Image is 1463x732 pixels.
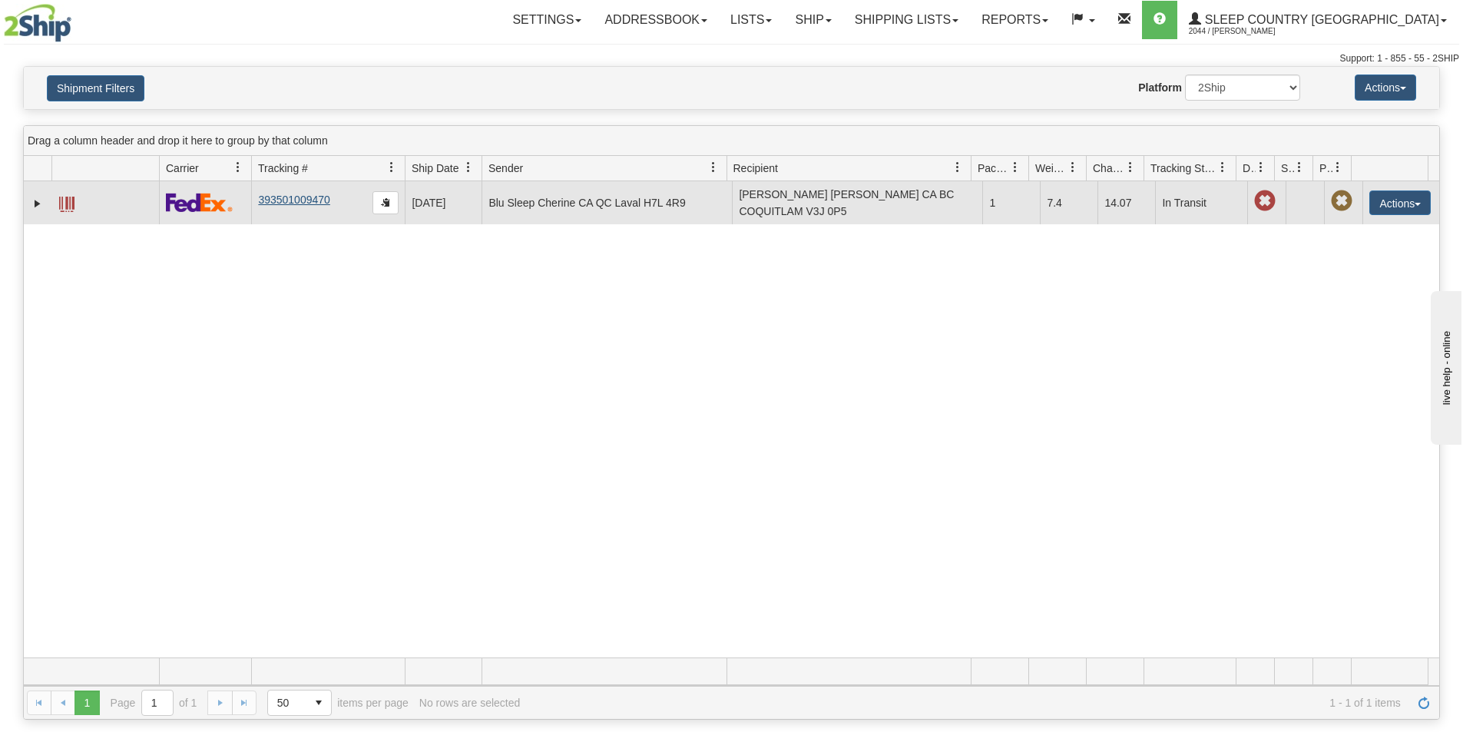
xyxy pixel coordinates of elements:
[1319,161,1332,176] span: Pickup Status
[1331,190,1352,212] span: Pickup Not Assigned
[1093,161,1125,176] span: Charge
[1097,181,1155,224] td: 14.07
[593,1,719,39] a: Addressbook
[405,181,482,224] td: [DATE]
[4,52,1459,65] div: Support: 1 - 855 - 55 - 2SHIP
[166,193,233,212] img: 2 - FedEx Express®
[74,691,99,715] span: Page 1
[4,4,71,42] img: logo2044.jpg
[1248,154,1274,181] a: Delivery Status filter column settings
[1210,154,1236,181] a: Tracking Status filter column settings
[970,1,1060,39] a: Reports
[142,691,173,715] input: Page 1
[1254,190,1276,212] span: Late
[1060,154,1086,181] a: Weight filter column settings
[1117,154,1144,181] a: Charge filter column settings
[1155,181,1247,224] td: In Transit
[1040,181,1097,224] td: 7.4
[1428,287,1461,444] iframe: chat widget
[1002,154,1028,181] a: Packages filter column settings
[379,154,405,181] a: Tracking # filter column settings
[733,161,778,176] span: Recipient
[1355,75,1416,101] button: Actions
[258,161,308,176] span: Tracking #
[225,154,251,181] a: Carrier filter column settings
[59,190,74,214] a: Label
[267,690,409,716] span: items per page
[978,161,1010,176] span: Packages
[1243,161,1256,176] span: Delivery Status
[732,181,982,224] td: [PERSON_NAME] [PERSON_NAME] CA BC COQUITLAM V3J 0P5
[24,126,1439,156] div: grid grouping header
[1189,24,1304,39] span: 2044 / [PERSON_NAME]
[719,1,783,39] a: Lists
[1150,161,1217,176] span: Tracking Status
[1281,161,1294,176] span: Shipment Issues
[783,1,842,39] a: Ship
[982,181,1040,224] td: 1
[111,690,197,716] span: Page of 1
[419,697,521,709] div: No rows are selected
[1177,1,1458,39] a: Sleep Country [GEOGRAPHIC_DATA] 2044 / [PERSON_NAME]
[1138,80,1182,95] label: Platform
[488,161,523,176] span: Sender
[30,196,45,211] a: Expand
[166,161,199,176] span: Carrier
[700,154,727,181] a: Sender filter column settings
[372,191,399,214] button: Copy to clipboard
[482,181,732,224] td: Blu Sleep Cherine CA QC Laval H7L 4R9
[267,690,332,716] span: Page sizes drop down
[258,194,329,206] a: 393501009470
[531,697,1401,709] span: 1 - 1 of 1 items
[1201,13,1439,26] span: Sleep Country [GEOGRAPHIC_DATA]
[843,1,970,39] a: Shipping lists
[306,691,331,715] span: select
[1035,161,1067,176] span: Weight
[277,695,297,710] span: 50
[945,154,971,181] a: Recipient filter column settings
[1325,154,1351,181] a: Pickup Status filter column settings
[47,75,144,101] button: Shipment Filters
[455,154,482,181] a: Ship Date filter column settings
[501,1,593,39] a: Settings
[1286,154,1312,181] a: Shipment Issues filter column settings
[412,161,458,176] span: Ship Date
[1412,691,1436,715] a: Refresh
[1369,190,1431,215] button: Actions
[12,13,142,25] div: live help - online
